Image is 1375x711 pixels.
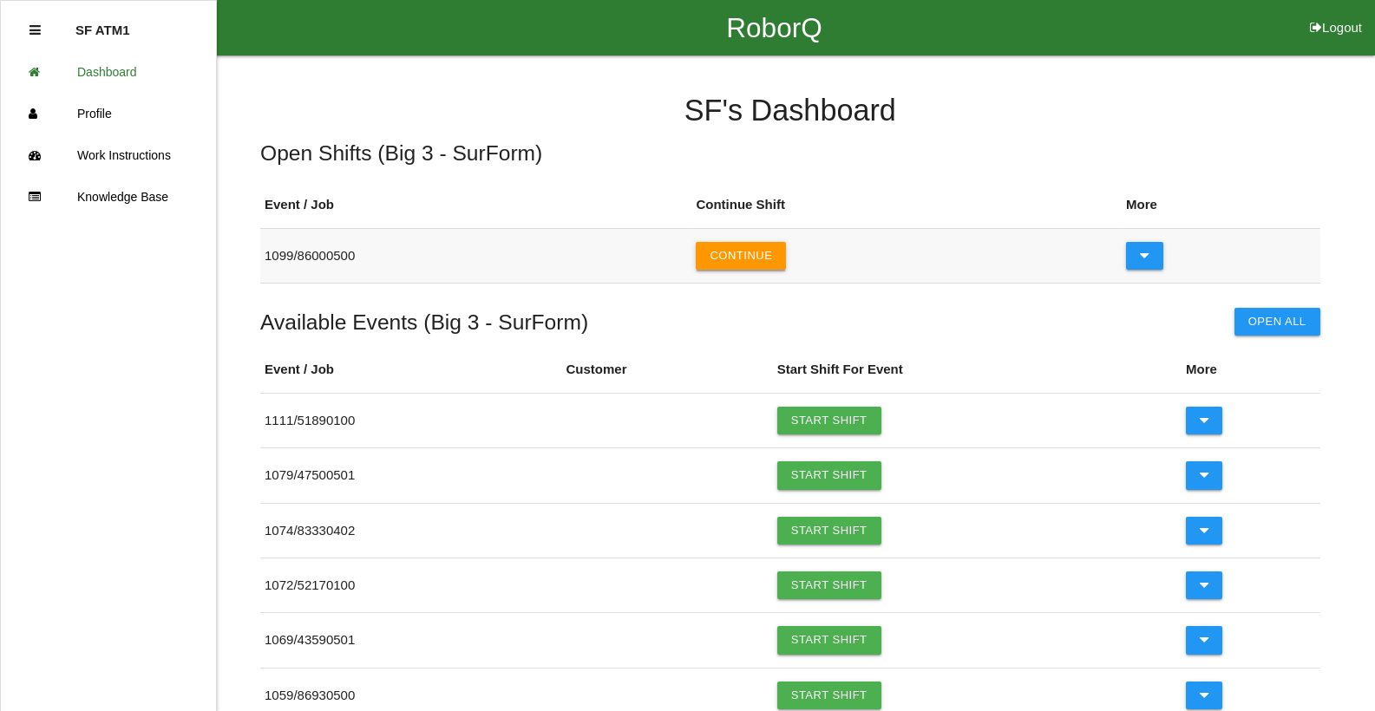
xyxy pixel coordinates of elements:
[260,448,561,503] td: 1079 / 47500501
[696,242,786,270] button: Continue
[260,558,561,613] td: 1072 / 52170100
[777,517,881,545] a: Start Shift
[75,10,130,37] p: SF ATM1
[1234,308,1320,336] button: Open All
[260,393,561,447] td: 1111 / 51890100
[260,310,588,334] h5: Available Events ( Big 3 - SurForm )
[1122,182,1320,228] th: More
[773,347,1182,393] th: Start Shift For Event
[260,613,561,668] td: 1069 / 43590501
[777,461,881,489] a: Start Shift
[1,51,216,93] a: Dashboard
[260,141,1320,165] h5: Open Shifts ( Big 3 - SurForm )
[777,682,881,709] a: Start Shift
[260,347,561,393] th: Event / Job
[260,503,561,558] td: 1074 / 83330402
[260,95,1320,127] h4: SF 's Dashboard
[561,347,772,393] th: Customer
[777,571,881,599] a: Start Shift
[29,10,41,51] div: Close
[691,182,1122,228] th: Continue Shift
[1,93,216,134] a: Profile
[1,176,216,218] a: Knowledge Base
[777,626,881,654] a: Start Shift
[260,228,691,283] td: 1099 / 86000500
[1,134,216,176] a: Work Instructions
[777,407,881,434] a: Start Shift
[1182,347,1320,393] th: More
[260,182,691,228] th: Event / Job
